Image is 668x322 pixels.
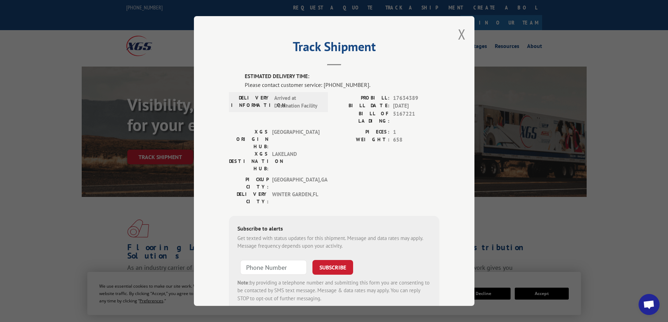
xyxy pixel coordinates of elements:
[393,136,439,144] span: 658
[272,176,319,191] span: [GEOGRAPHIC_DATA] , GA
[245,73,439,81] label: ESTIMATED DELIVERY TIME:
[334,102,390,110] label: BILL DATE:
[245,81,439,89] div: Please contact customer service: [PHONE_NUMBER].
[274,94,322,110] span: Arrived at Destination Facility
[334,110,390,125] label: BILL OF LADING:
[334,128,390,136] label: PIECES:
[237,279,431,303] div: by providing a telephone number and submitting this form you are consenting to be contacted by SM...
[272,191,319,205] span: WINTER GARDEN , FL
[229,42,439,55] h2: Track Shipment
[639,294,660,315] div: Open chat
[231,94,271,110] label: DELIVERY INFORMATION:
[229,191,269,205] label: DELIVERY CITY:
[229,150,269,172] label: XGS DESTINATION HUB:
[393,128,439,136] span: 1
[393,102,439,110] span: [DATE]
[237,279,250,286] strong: Note:
[393,110,439,125] span: 5167221
[458,25,466,43] button: Close modal
[229,176,269,191] label: PICKUP CITY:
[334,94,390,102] label: PROBILL:
[272,150,319,172] span: LAKELAND
[393,94,439,102] span: 17634389
[229,128,269,150] label: XGS ORIGIN HUB:
[237,224,431,234] div: Subscribe to alerts
[312,260,353,275] button: SUBSCRIBE
[240,260,307,275] input: Phone Number
[237,234,431,250] div: Get texted with status updates for this shipment. Message and data rates may apply. Message frequ...
[334,136,390,144] label: WEIGHT:
[272,128,319,150] span: [GEOGRAPHIC_DATA]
